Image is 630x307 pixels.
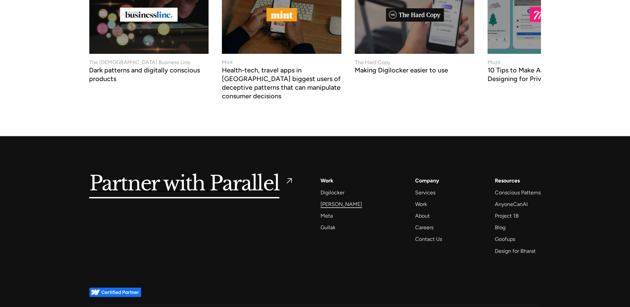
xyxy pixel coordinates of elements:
div: Muzli [488,58,500,66]
a: AnyoneCanAI [495,200,528,209]
a: Company [415,176,439,185]
h3: 10 Tips to Make Apps More Human by Designing for Privacy [488,68,607,83]
a: Gullak [320,223,335,232]
div: Resources [495,176,520,185]
div: The [DEMOGRAPHIC_DATA] Business Line [89,58,191,66]
h5: Partner with Parallel [89,176,280,191]
a: Contact Us [415,235,442,244]
a: Work [320,176,333,185]
a: Careers [415,223,433,232]
div: Mint [222,58,233,66]
a: Partner with Parallel [89,176,294,191]
a: Meta [320,211,333,220]
div: The Hard Copy [355,58,390,66]
h3: Dark patterns and digitally conscious products [89,68,209,83]
a: Goofups [495,235,515,244]
a: Services [415,188,435,197]
h3: Health-tech, travel apps in [GEOGRAPHIC_DATA] biggest users of deceptive patterns that can manipu... [222,68,341,100]
a: About [415,211,430,220]
a: Digilocker [320,188,344,197]
h3: Making Digilocker easier to use [355,68,448,74]
a: Design for Bharat [495,247,536,256]
a: Work [415,200,427,209]
a: Conscious Patterns [495,188,541,197]
a: Project 1B [495,211,519,220]
a: [PERSON_NAME] [320,200,362,209]
a: Blog [495,223,505,232]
